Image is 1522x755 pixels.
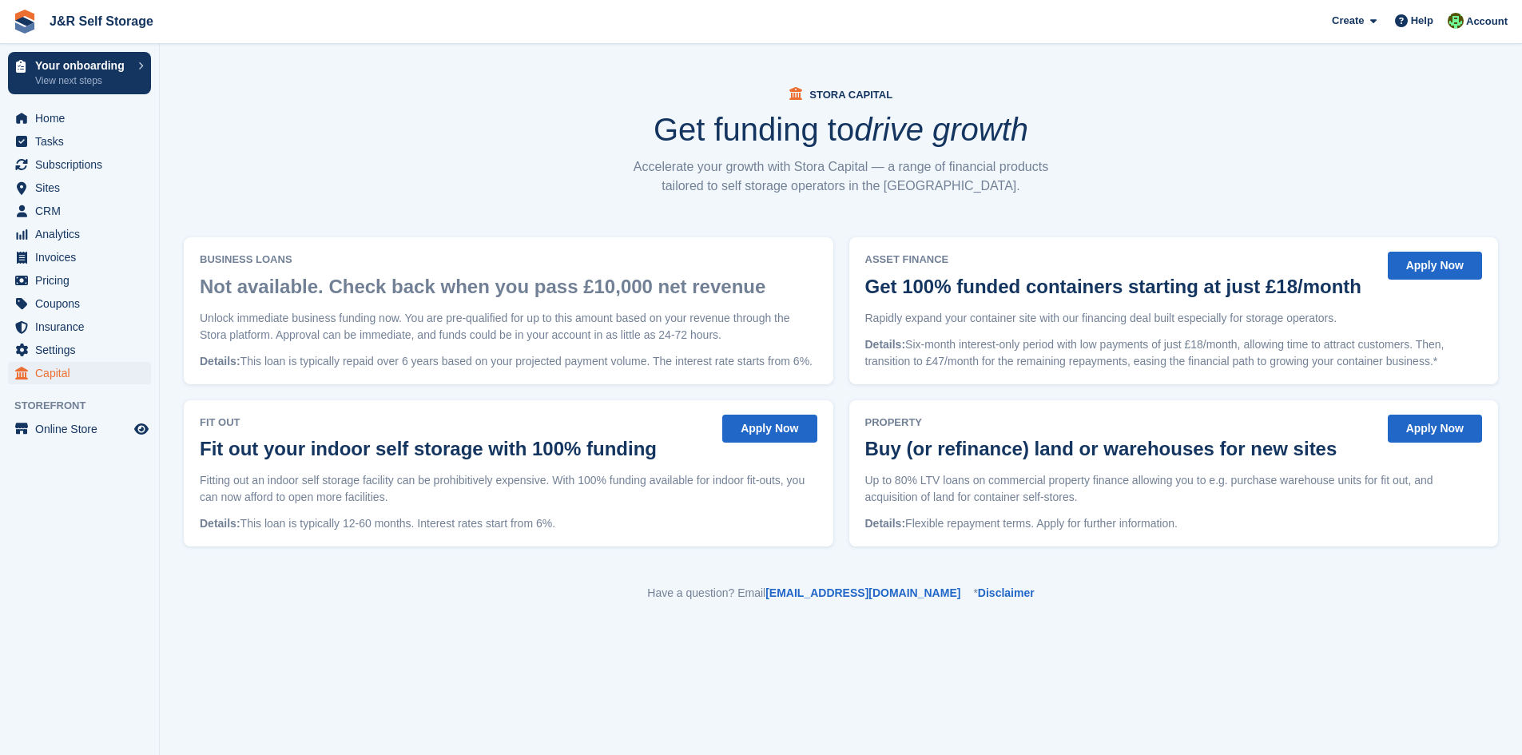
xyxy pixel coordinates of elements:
[43,8,160,34] a: J&R Self Storage
[35,130,131,153] span: Tasks
[200,517,240,530] span: Details:
[200,252,773,268] span: Business Loans
[8,339,151,361] a: menu
[865,472,1483,506] p: Up to 80% LTV loans on commercial property finance allowing you to e.g. purchase warehouse units ...
[35,362,131,384] span: Capital
[200,515,817,532] p: This loan is typically 12-60 months. Interest rates start from 6%.
[865,438,1337,459] h2: Buy (or refinance) land or warehouses for new sites
[8,130,151,153] a: menu
[8,177,151,199] a: menu
[35,74,130,88] p: View next steps
[8,223,151,245] a: menu
[865,252,1369,268] span: Asset Finance
[8,153,151,176] a: menu
[8,107,151,129] a: menu
[865,415,1345,431] span: Property
[8,418,151,440] a: menu
[8,316,151,338] a: menu
[8,362,151,384] a: menu
[200,472,817,506] p: Fitting out an indoor self storage facility can be prohibitively expensive. With 100% funding ava...
[35,269,131,292] span: Pricing
[765,586,960,599] a: [EMAIL_ADDRESS][DOMAIN_NAME]
[8,292,151,315] a: menu
[865,310,1483,327] p: Rapidly expand your container site with our financing deal built especially for storage operators.
[200,353,817,370] p: This loan is typically repaid over 6 years based on your projected payment volume. The interest r...
[865,517,906,530] span: Details:
[1332,13,1364,29] span: Create
[35,153,131,176] span: Subscriptions
[14,398,159,414] span: Storefront
[35,177,131,199] span: Sites
[35,107,131,129] span: Home
[184,585,1498,602] p: Have a question? Email *
[865,515,1483,532] p: Flexible repayment terms. Apply for further information.
[854,112,1028,147] i: drive growth
[865,338,906,351] span: Details:
[35,200,131,222] span: CRM
[35,339,131,361] span: Settings
[200,415,665,431] span: Fit Out
[1388,415,1482,443] button: Apply Now
[8,269,151,292] a: menu
[35,60,130,71] p: Your onboarding
[35,223,131,245] span: Analytics
[626,157,1057,196] p: Accelerate your growth with Stora Capital — a range of financial products tailored to self storag...
[200,438,657,459] h2: Fit out your indoor self storage with 100% funding
[1411,13,1433,29] span: Help
[865,336,1483,370] p: Six-month interest-only period with low payments of just £18/month, allowing time to attract cust...
[654,113,1028,145] h1: Get funding to
[132,419,151,439] a: Preview store
[8,52,151,94] a: Your onboarding View next steps
[8,200,151,222] a: menu
[35,246,131,268] span: Invoices
[13,10,37,34] img: stora-icon-8386f47178a22dfd0bd8f6a31ec36ba5ce8667c1dd55bd0f319d3a0aa187defe.svg
[35,418,131,440] span: Online Store
[809,89,892,101] span: Stora Capital
[1466,14,1508,30] span: Account
[200,310,817,344] p: Unlock immediate business funding now. You are pre-qualified for up to this amount based on your ...
[722,415,817,443] button: Apply Now
[8,246,151,268] a: menu
[35,292,131,315] span: Coupons
[978,586,1035,599] a: Disclaimer
[1448,13,1464,29] img: Steve Pollicott
[35,316,131,338] span: Insurance
[1388,252,1482,280] button: Apply Now
[200,355,240,368] span: Details:
[200,276,765,297] h2: Not available. Check back when you pass £10,000 net revenue
[865,276,1361,297] h2: Get 100% funded containers starting at just £18/month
